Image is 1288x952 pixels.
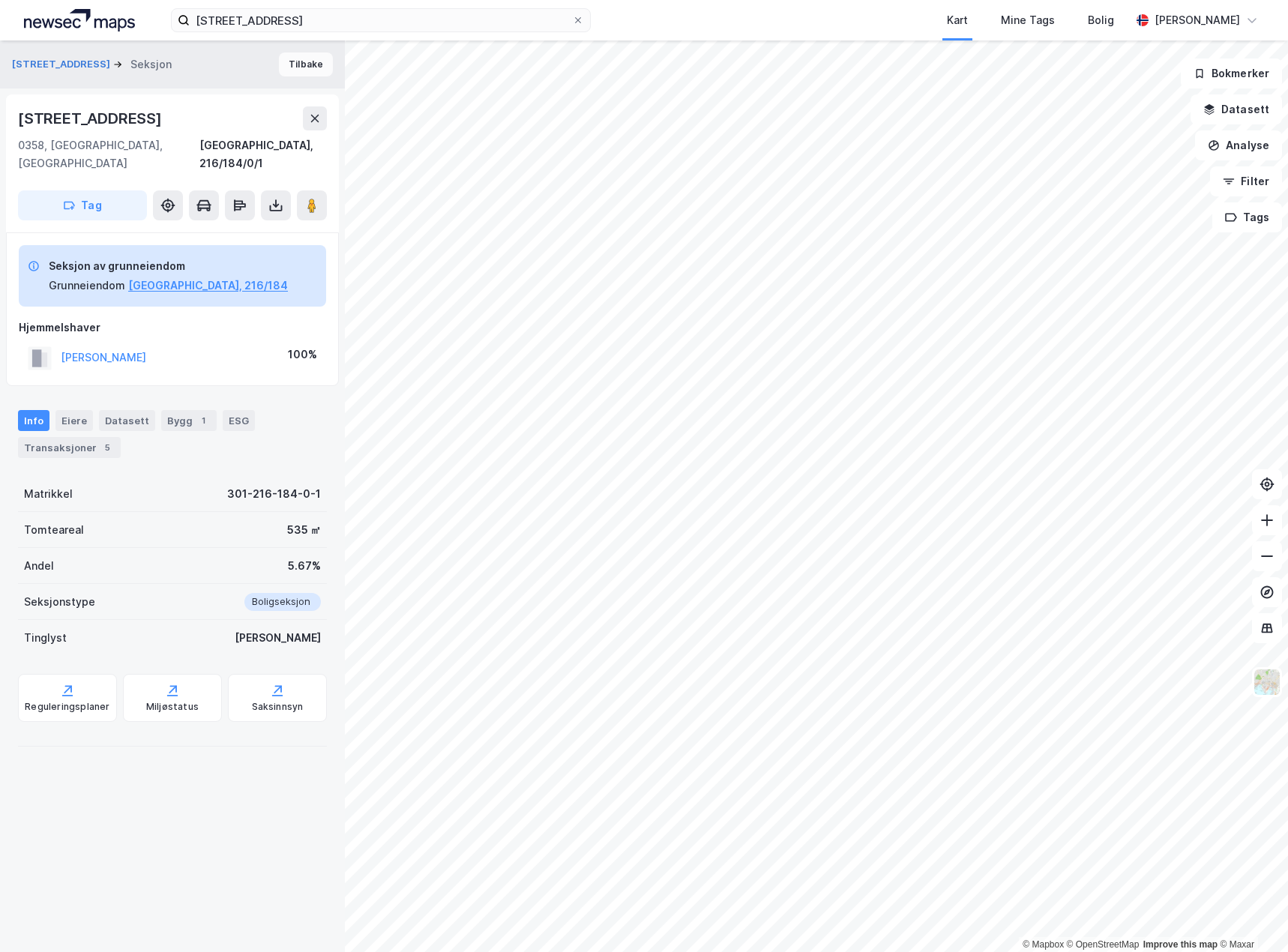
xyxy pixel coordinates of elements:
[1001,11,1055,29] div: Mine Tags
[18,106,165,130] div: [STREET_ADDRESS]
[227,485,321,503] div: 301-216-184-0-1
[1210,166,1282,196] button: Filter
[25,701,109,713] div: Reguleringsplaner
[161,410,217,431] div: Bygg
[1067,939,1140,950] a: OpenStreetMap
[190,9,572,31] input: Søk på adresse, matrikkel, gårdeiere, leietakere eller personer
[1181,58,1282,88] button: Bokmerker
[99,410,155,431] div: Datasett
[1023,939,1064,950] a: Mapbox
[18,136,199,172] div: 0358, [GEOGRAPHIC_DATA], [GEOGRAPHIC_DATA]
[947,11,968,29] div: Kart
[1143,939,1218,950] a: Improve this map
[128,277,288,295] button: [GEOGRAPHIC_DATA], 216/184
[24,485,73,503] div: Matrikkel
[199,136,327,172] div: [GEOGRAPHIC_DATA], 216/184/0/1
[196,413,211,428] div: 1
[288,557,321,575] div: 5.67%
[288,346,317,364] div: 100%
[18,410,49,431] div: Info
[49,277,125,295] div: Grunneiendom
[1155,11,1240,29] div: [PERSON_NAME]
[24,629,67,647] div: Tinglyst
[12,57,113,72] button: [STREET_ADDRESS]
[1212,202,1282,232] button: Tags
[1088,11,1114,29] div: Bolig
[223,410,255,431] div: ESG
[287,521,321,539] div: 535 ㎡
[1213,880,1288,952] iframe: Chat Widget
[24,9,135,31] img: logo.a4113a55bc3d86da70a041830d287a7e.svg
[18,190,147,220] button: Tag
[1191,94,1282,124] button: Datasett
[24,521,84,539] div: Tomteareal
[24,557,54,575] div: Andel
[279,52,333,76] button: Tilbake
[24,593,95,611] div: Seksjonstype
[252,701,304,713] div: Saksinnsyn
[100,440,115,455] div: 5
[146,701,199,713] div: Miljøstatus
[19,319,326,337] div: Hjemmelshaver
[18,437,121,458] div: Transaksjoner
[235,629,321,647] div: [PERSON_NAME]
[1253,668,1281,696] img: Z
[49,257,288,275] div: Seksjon av grunneiendom
[130,55,172,73] div: Seksjon
[1195,130,1282,160] button: Analyse
[1213,880,1288,952] div: Kontrollprogram for chat
[55,410,93,431] div: Eiere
